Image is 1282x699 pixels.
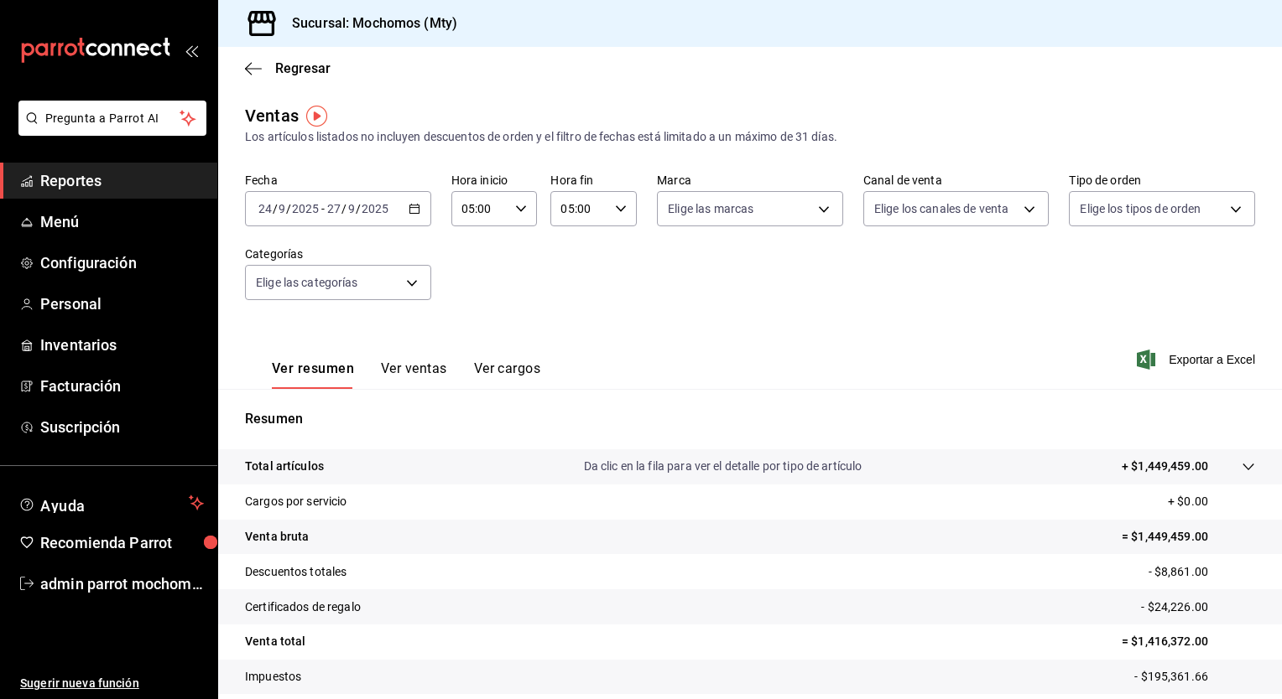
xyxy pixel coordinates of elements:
div: Ventas [245,103,299,128]
span: Personal [40,293,204,315]
button: Pregunta a Parrot AI [18,101,206,136]
input: ---- [361,202,389,215]
label: Canal de venta [863,174,1050,186]
span: Inventarios [40,334,204,356]
span: Sugerir nueva función [20,675,204,692]
input: -- [278,202,286,215]
label: Fecha [245,174,431,186]
p: Da clic en la fila para ver el detalle por tipo de artículo [584,458,862,475]
button: Exportar a Excel [1140,349,1255,370]
span: Ayuda [40,493,182,513]
span: / [341,202,347,215]
span: Facturación [40,375,204,397]
input: -- [347,202,356,215]
button: Regresar [245,60,331,76]
label: Hora fin [550,174,637,186]
label: Categorías [245,248,431,260]
span: Reportes [40,169,204,192]
p: Total artículos [245,458,324,475]
input: -- [258,202,273,215]
a: Pregunta a Parrot AI [12,122,206,139]
span: Elige los canales de venta [874,200,1008,217]
img: Tooltip marker [306,106,327,127]
button: open_drawer_menu [185,44,198,57]
p: + $0.00 [1168,493,1255,510]
button: Ver cargos [474,360,541,389]
span: Suscripción [40,416,204,438]
p: - $195,361.66 [1134,668,1255,686]
h3: Sucursal: Mochomos (Mty) [279,13,457,34]
div: navigation tabs [272,360,540,389]
label: Tipo de orden [1069,174,1255,186]
span: Configuración [40,251,204,274]
p: Resumen [245,409,1255,429]
span: / [356,202,361,215]
span: Regresar [275,60,331,76]
span: / [286,202,291,215]
span: Elige las marcas [668,200,753,217]
button: Ver resumen [272,360,354,389]
p: Cargos por servicio [245,493,347,510]
p: = $1,416,372.00 [1122,633,1255,650]
span: / [273,202,278,215]
span: Pregunta a Parrot AI [45,110,180,127]
label: Marca [657,174,843,186]
label: Hora inicio [451,174,538,186]
p: Venta total [245,633,305,650]
p: = $1,449,459.00 [1122,528,1255,546]
p: - $8,861.00 [1149,563,1255,581]
span: Elige los tipos de orden [1080,200,1201,217]
p: Impuestos [245,668,301,686]
span: Recomienda Parrot [40,531,204,554]
p: Venta bruta [245,528,309,546]
p: + $1,449,459.00 [1122,458,1208,475]
span: admin parrot mochomos [40,572,204,595]
p: - $24,226.00 [1141,598,1255,616]
span: - [321,202,325,215]
div: Los artículos listados no incluyen descuentos de orden y el filtro de fechas está limitado a un m... [245,128,1255,146]
p: Descuentos totales [245,563,347,581]
input: ---- [291,202,320,215]
button: Ver ventas [381,360,447,389]
p: Certificados de regalo [245,598,361,616]
span: Menú [40,210,204,233]
input: -- [326,202,341,215]
span: Elige las categorías [256,274,358,291]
